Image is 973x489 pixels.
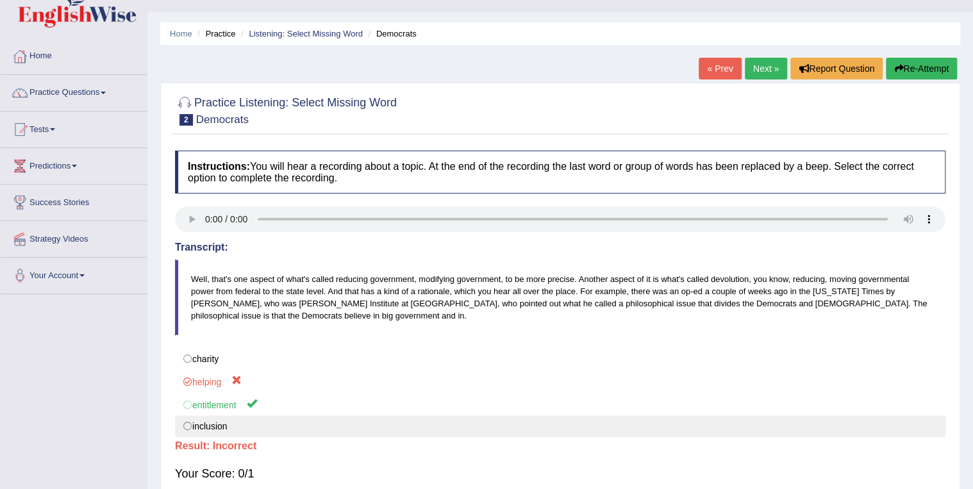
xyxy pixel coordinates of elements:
a: Home [170,29,192,38]
label: helping [175,369,945,393]
label: charity [175,348,945,370]
b: Instructions: [188,161,250,172]
a: Success Stories [1,185,147,217]
span: 2 [179,114,193,126]
label: entitlement [175,392,945,416]
button: Re-Attempt [886,58,957,79]
blockquote: Well, that's one aspect of what's called reducing government, modifying government, to be more pr... [175,260,945,335]
a: Your Account [1,258,147,290]
a: « Prev [699,58,741,79]
li: Practice [194,28,235,40]
li: Democrats [365,28,417,40]
small: Democrats [196,113,249,126]
a: Strategy Videos [1,221,147,253]
a: Tests [1,112,147,144]
h4: Result: [175,440,945,452]
a: Practice Questions [1,75,147,107]
h4: You will hear a recording about a topic. At the end of the recording the last word or group of wo... [175,151,945,194]
a: Next » [745,58,787,79]
a: Predictions [1,148,147,180]
h4: Transcript: [175,242,945,253]
a: Listening: Select Missing Word [249,29,363,38]
a: Home [1,38,147,70]
div: Your Score: 0/1 [175,458,945,489]
label: inclusion [175,415,945,437]
button: Report Question [790,58,883,79]
h2: Practice Listening: Select Missing Word [175,94,397,126]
